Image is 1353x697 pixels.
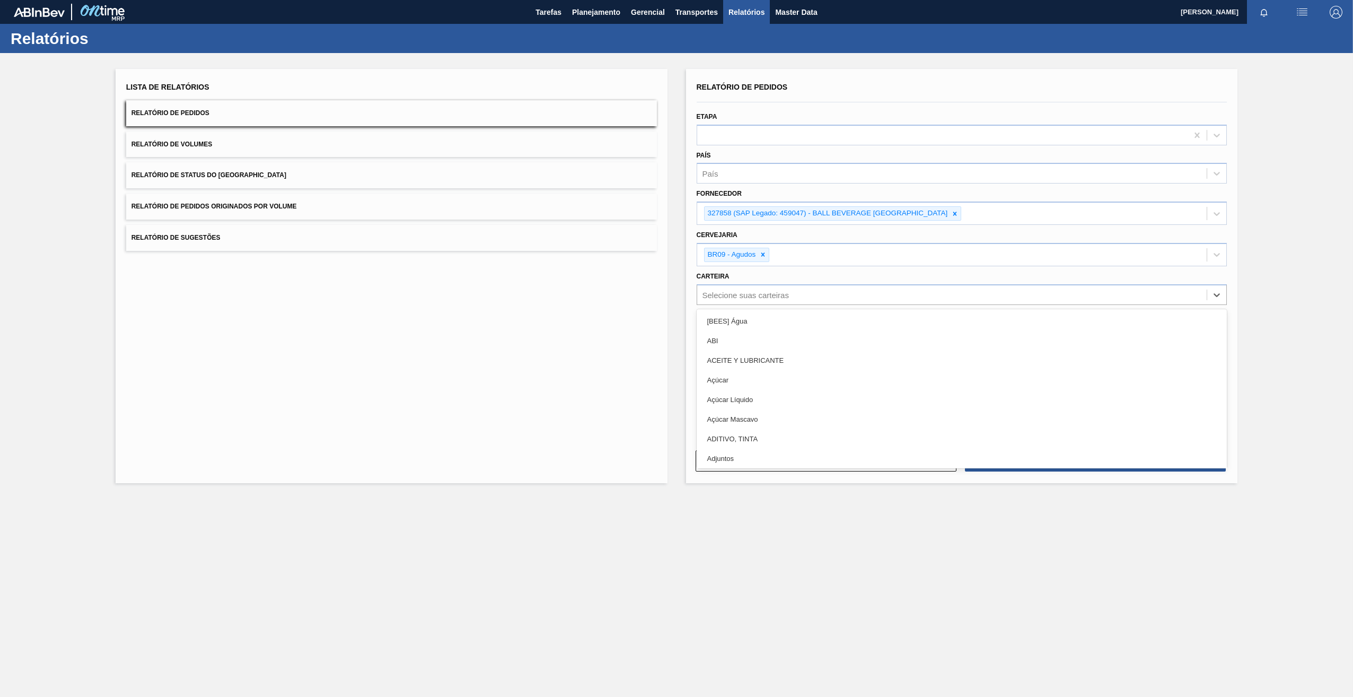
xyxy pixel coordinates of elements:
[697,231,737,239] label: Cervejaria
[697,370,1227,390] div: Açúcar
[126,100,657,126] button: Relatório de Pedidos
[697,351,1227,370] div: ACEITE Y LUBRICANTE
[14,7,65,17] img: TNhmsLtSVTkK8tSr43FrP2fwEKptu5GPRR3wAAAABJRU5ErkJggg==
[131,109,209,117] span: Relatório de Pedidos
[705,207,950,220] div: 327858 (SAP Legado: 459047) - BALL BEVERAGE [GEOGRAPHIC_DATA]
[572,6,620,19] span: Planejamento
[775,6,817,19] span: Master Data
[1330,6,1342,19] img: Logout
[126,162,657,188] button: Relatório de Status do [GEOGRAPHIC_DATA]
[1296,6,1308,19] img: userActions
[697,273,730,280] label: Carteira
[131,171,286,179] span: Relatório de Status do [GEOGRAPHIC_DATA]
[126,194,657,220] button: Relatório de Pedidos Originados por Volume
[697,152,711,159] label: País
[705,248,758,262] div: BR09 - Agudos
[11,32,199,45] h1: Relatórios
[728,6,765,19] span: Relatórios
[126,83,209,91] span: Lista de Relatórios
[631,6,665,19] span: Gerencial
[697,331,1227,351] div: ABI
[697,83,788,91] span: Relatório de Pedidos
[131,141,212,148] span: Relatório de Volumes
[1247,5,1281,20] button: Notificações
[126,132,657,158] button: Relatório de Volumes
[697,190,742,197] label: Fornecedor
[697,429,1227,449] div: ADITIVO, TINTA
[131,203,297,210] span: Relatório de Pedidos Originados por Volume
[675,6,718,19] span: Transportes
[535,6,561,19] span: Tarefas
[697,449,1227,468] div: Adjuntos
[697,410,1227,429] div: Açúcar Mascavo
[696,450,956,472] button: Limpar
[702,169,718,178] div: País
[702,290,789,299] div: Selecione suas carteiras
[697,390,1227,410] div: Açúcar Líquido
[697,113,717,120] label: Etapa
[131,234,221,241] span: Relatório de Sugestões
[126,225,657,251] button: Relatório de Sugestões
[697,311,1227,331] div: [BEES] Água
